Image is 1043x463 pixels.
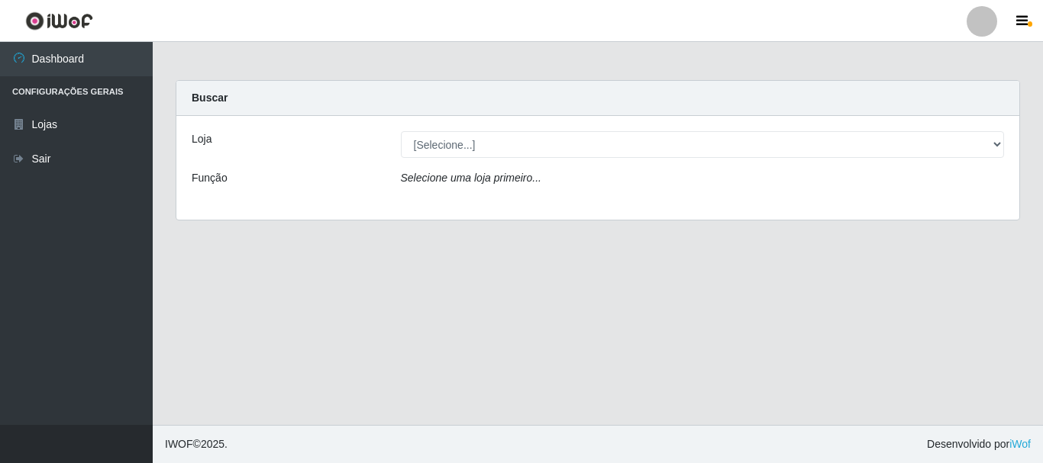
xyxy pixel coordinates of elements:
span: © 2025 . [165,436,228,452]
span: Desenvolvido por [927,436,1031,452]
label: Loja [192,131,212,147]
i: Selecione uma loja primeiro... [401,172,541,184]
span: IWOF [165,438,193,450]
a: iWof [1009,438,1031,450]
strong: Buscar [192,92,228,104]
label: Função [192,170,228,186]
img: CoreUI Logo [25,11,93,31]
